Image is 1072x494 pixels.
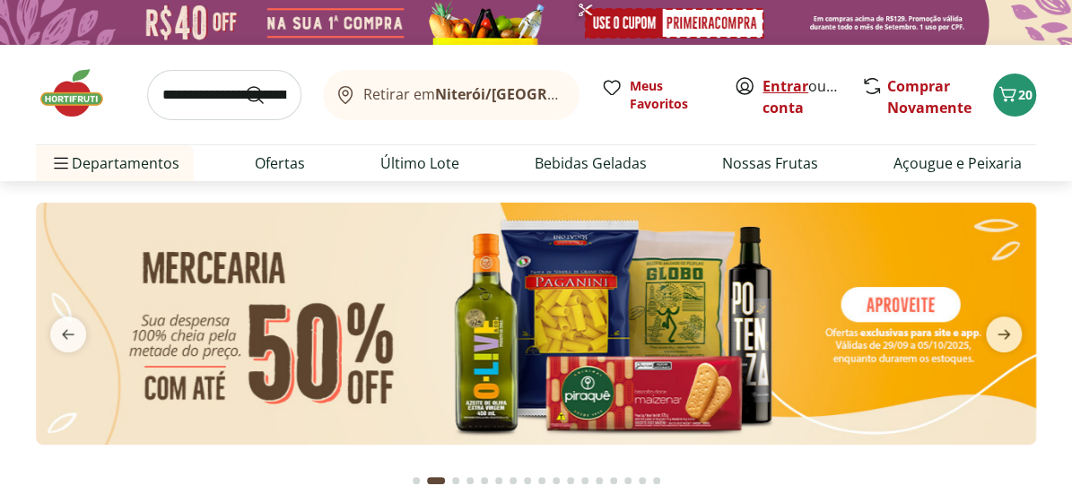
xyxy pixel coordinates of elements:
[363,86,562,102] span: Retirar em
[435,84,640,104] b: Niterói/[GEOGRAPHIC_DATA]
[36,203,1036,445] img: mercearia
[722,152,818,174] a: Nossas Frutas
[36,66,126,120] img: Hortifruti
[1018,86,1033,103] span: 20
[255,152,305,174] a: Ofertas
[323,70,580,120] button: Retirar emNiterói/[GEOGRAPHIC_DATA]
[763,75,842,118] span: ou
[50,142,72,185] button: Menu
[763,76,861,117] a: Criar conta
[50,142,179,185] span: Departamentos
[36,316,100,352] button: previous
[993,74,1036,117] button: Carrinho
[763,76,808,96] a: Entrar
[380,152,459,174] a: Último Lote
[601,77,712,113] a: Meus Favoritos
[887,76,972,117] a: Comprar Novamente
[535,152,647,174] a: Bebidas Geladas
[244,84,287,106] button: Submit Search
[147,70,301,120] input: search
[630,77,712,113] span: Meus Favoritos
[893,152,1022,174] a: Açougue e Peixaria
[972,316,1036,352] button: next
